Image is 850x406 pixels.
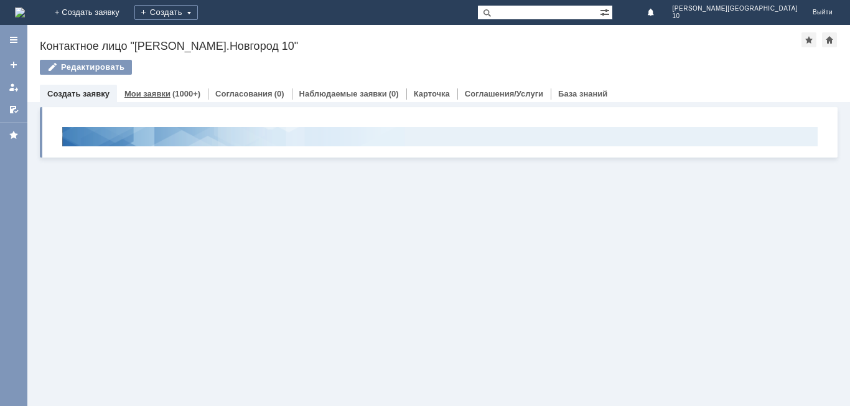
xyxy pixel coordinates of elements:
[134,5,198,20] div: Создать
[4,55,24,75] a: Создать заявку
[558,89,607,98] a: База знаний
[414,89,450,98] a: Карточка
[465,89,543,98] a: Соглашения/Услуги
[299,89,387,98] a: Наблюдаемые заявки
[40,40,801,52] div: Контактное лицо "[PERSON_NAME].Новгород 10"
[274,89,284,98] div: (0)
[15,7,25,17] img: logo
[124,89,170,98] a: Мои заявки
[172,89,200,98] div: (1000+)
[215,89,273,98] a: Согласования
[4,77,24,97] a: Мои заявки
[822,32,837,47] div: Сделать домашней страницей
[801,32,816,47] div: Добавить в избранное
[389,89,399,98] div: (0)
[47,89,110,98] a: Создать заявку
[673,5,798,12] span: [PERSON_NAME][GEOGRAPHIC_DATA]
[4,100,24,120] a: Мои согласования
[673,12,798,20] span: 10
[15,7,25,17] a: Перейти на домашнюю страницу
[600,6,612,17] span: Расширенный поиск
